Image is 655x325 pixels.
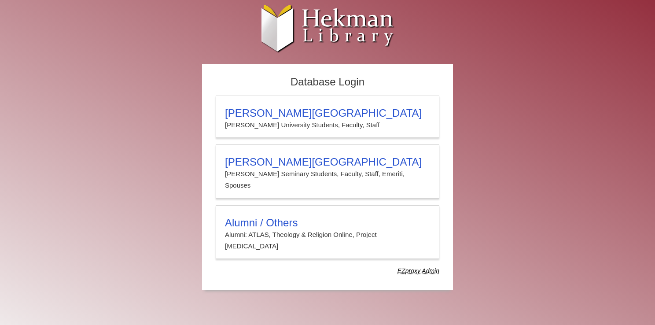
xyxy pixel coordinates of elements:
h3: [PERSON_NAME][GEOGRAPHIC_DATA] [225,107,430,119]
h3: Alumni / Others [225,217,430,229]
summary: Alumni / OthersAlumni: ATLAS, Theology & Religion Online, Project [MEDICAL_DATA] [225,217,430,252]
h2: Database Login [211,73,444,91]
p: [PERSON_NAME] Seminary Students, Faculty, Staff, Emeriti, Spouses [225,168,430,192]
dfn: Use Alumni login [397,267,439,274]
p: Alumni: ATLAS, Theology & Religion Online, Project [MEDICAL_DATA] [225,229,430,252]
h3: [PERSON_NAME][GEOGRAPHIC_DATA] [225,156,430,168]
a: [PERSON_NAME][GEOGRAPHIC_DATA][PERSON_NAME] University Students, Faculty, Staff [216,96,439,138]
a: [PERSON_NAME][GEOGRAPHIC_DATA][PERSON_NAME] Seminary Students, Faculty, Staff, Emeriti, Spouses [216,144,439,199]
p: [PERSON_NAME] University Students, Faculty, Staff [225,119,430,131]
